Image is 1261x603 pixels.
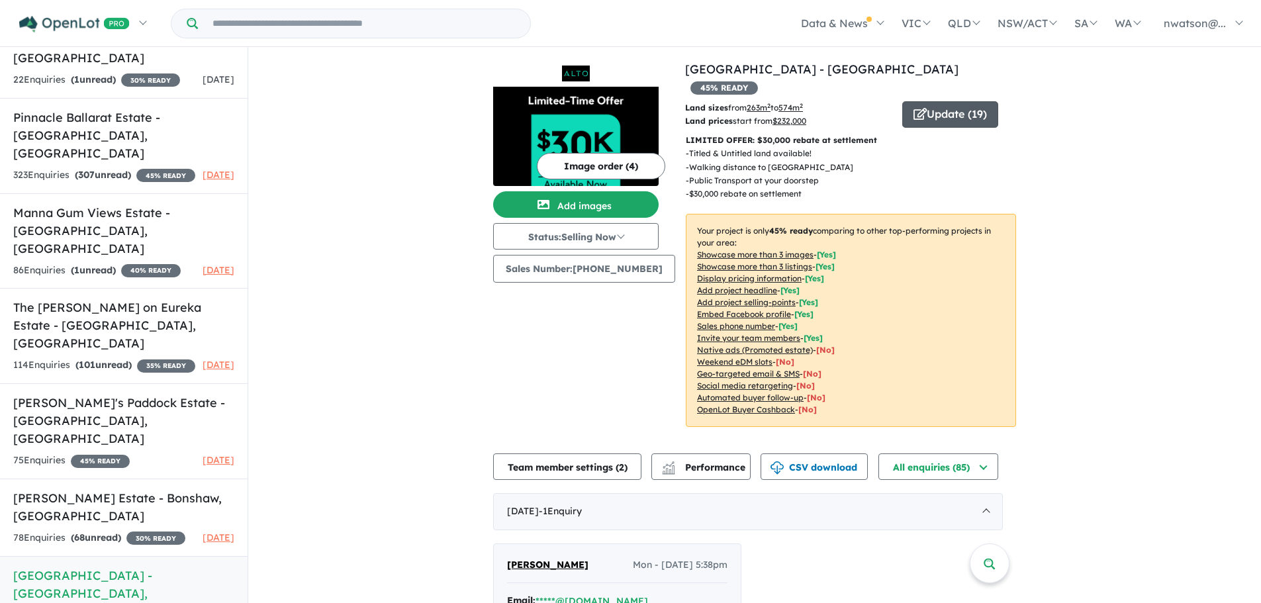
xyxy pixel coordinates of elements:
[778,103,803,113] u: 574 m
[769,226,813,236] b: 45 % ready
[493,191,659,218] button: Add images
[121,264,181,277] span: 40 % READY
[686,187,864,201] p: - $30,000 rebate on settlement
[201,9,528,38] input: Try estate name, suburb, builder or developer
[767,102,771,109] sup: 2
[771,103,803,113] span: to
[13,299,234,352] h5: The [PERSON_NAME] on Eureka Estate - [GEOGRAPHIC_DATA] , [GEOGRAPHIC_DATA]
[137,359,195,373] span: 35 % READY
[493,453,641,480] button: Team member settings (2)
[74,264,79,276] span: 1
[79,359,95,371] span: 101
[685,101,892,115] p: from
[13,72,180,88] div: 22 Enquir ies
[685,62,958,77] a: [GEOGRAPHIC_DATA] - [GEOGRAPHIC_DATA]
[13,357,195,373] div: 114 Enquir ies
[697,250,814,259] u: Showcase more than 3 images
[685,103,728,113] b: Land sizes
[685,116,733,126] b: Land prices
[539,505,582,517] span: - 1 Enquir y
[71,264,116,276] strong: ( unread)
[13,263,181,279] div: 86 Enquir ies
[697,381,793,391] u: Social media retargeting
[686,134,1016,147] p: LIMITED OFFER: $30,000 rebate at settlement
[794,309,814,319] span: [ Yes ]
[19,16,130,32] img: Openlot PRO Logo White
[13,489,234,525] h5: [PERSON_NAME] Estate - Bonshaw , [GEOGRAPHIC_DATA]
[498,66,653,81] img: Alto Ballarat Estate - Winter Valley Logo
[74,532,85,543] span: 68
[13,530,185,546] div: 78 Enquir ies
[697,309,791,319] u: Embed Facebook profile
[771,461,784,475] img: download icon
[799,297,818,307] span: [ Yes ]
[507,559,588,571] span: [PERSON_NAME]
[71,73,116,85] strong: ( unread)
[780,285,800,295] span: [ Yes ]
[203,169,234,181] span: [DATE]
[203,454,234,466] span: [DATE]
[203,359,234,371] span: [DATE]
[697,393,804,402] u: Automated buyer follow-up
[493,87,659,186] img: Alto Ballarat Estate - Winter Valley
[651,453,751,480] button: Performance
[74,73,79,85] span: 1
[1164,17,1226,30] span: nwatson@...
[697,261,812,271] u: Showcase more than 3 listings
[697,285,777,295] u: Add project headline
[203,73,234,85] span: [DATE]
[817,250,836,259] span: [ Yes ]
[203,264,234,276] span: [DATE]
[798,404,817,414] span: [No]
[805,273,824,283] span: [ Yes ]
[537,153,665,179] button: Image order (4)
[78,169,95,181] span: 307
[697,297,796,307] u: Add project selling-points
[13,394,234,447] h5: [PERSON_NAME]'s Paddock Estate - [GEOGRAPHIC_DATA] , [GEOGRAPHIC_DATA]
[686,214,1016,427] p: Your project is only comparing to other top-performing projects in your area: - - - - - - - - - -...
[121,73,180,87] span: 30 % READY
[776,357,794,367] span: [No]
[902,101,998,128] button: Update (19)
[685,115,892,128] p: start from
[816,345,835,355] span: [No]
[697,273,802,283] u: Display pricing information
[13,453,130,469] div: 75 Enquir ies
[71,455,130,468] span: 45 % READY
[662,465,675,474] img: bar-chart.svg
[697,321,775,331] u: Sales phone number
[803,369,821,379] span: [No]
[13,204,234,257] h5: Manna Gum Views Estate - [GEOGRAPHIC_DATA] , [GEOGRAPHIC_DATA]
[663,461,675,469] img: line-chart.svg
[800,102,803,109] sup: 2
[71,532,121,543] strong: ( unread)
[686,174,864,187] p: - Public Transport at your doorstep
[619,461,624,473] span: 2
[778,321,798,331] span: [ Yes ]
[493,255,675,283] button: Sales Number:[PHONE_NUMBER]
[13,109,234,162] h5: Pinnacle Ballarat Estate - [GEOGRAPHIC_DATA] , [GEOGRAPHIC_DATA]
[772,116,806,126] u: $ 232,000
[686,147,864,160] p: - Titled & Untitled land available!
[690,81,758,95] span: 45 % READY
[697,357,772,367] u: Weekend eDM slots
[816,261,835,271] span: [ Yes ]
[804,333,823,343] span: [ Yes ]
[761,453,868,480] button: CSV download
[686,161,864,174] p: - Walking distance to [GEOGRAPHIC_DATA]
[664,461,745,473] span: Performance
[493,223,659,250] button: Status:Selling Now
[203,532,234,543] span: [DATE]
[493,60,659,186] a: Alto Ballarat Estate - Winter Valley LogoAlto Ballarat Estate - Winter Valley
[807,393,825,402] span: [No]
[697,345,813,355] u: Native ads (Promoted estate)
[697,333,800,343] u: Invite your team members
[507,557,588,573] a: [PERSON_NAME]
[126,532,185,545] span: 30 % READY
[747,103,771,113] u: 263 m
[13,167,195,183] div: 323 Enquir ies
[796,381,815,391] span: [No]
[878,453,998,480] button: All enquiries (85)
[633,557,727,573] span: Mon - [DATE] 5:38pm
[493,493,1003,530] div: [DATE]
